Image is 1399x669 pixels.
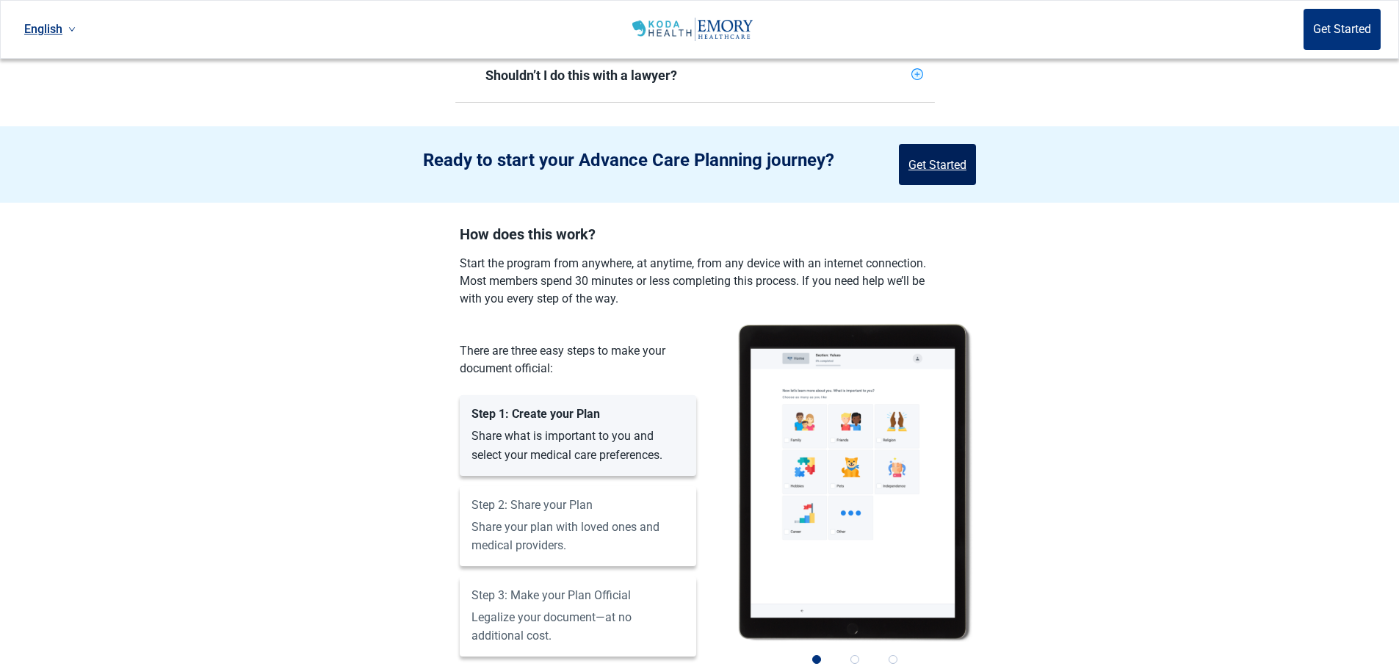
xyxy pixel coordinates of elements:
[460,342,696,377] div: There are three easy steps to make your document official:
[18,17,82,41] a: Current language: English
[737,322,972,642] img: Koda Health iPad Mockup Guide Question Screen
[471,407,684,421] div: Step 1: Create your Plan
[632,18,753,41] img: Koda Health
[471,498,684,512] div: Step 2: Share your Plan
[471,588,684,643] label: Legalize your document—at no additional cost.
[1304,9,1381,50] button: Get Started
[485,67,905,84] div: Shouldn’t I do this with a lawyer?
[471,588,684,602] div: Step 3: Make your Plan Official
[911,68,923,80] span: plus-circle
[423,150,834,170] h2: Ready to start your Advance Care Planning journey?
[455,49,935,102] div: Shouldn’t I do this with a lawyer?
[471,498,684,552] label: Share your plan with loved ones and medical providers.
[68,26,76,33] span: down
[471,407,684,461] label: Share what is important to you and select your medical care preferences.
[460,226,939,243] h2: How does this work?
[460,255,939,308] label: Start the program from anywhere, at anytime, from any device with an internet connection. Most me...
[899,144,976,185] button: Get Started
